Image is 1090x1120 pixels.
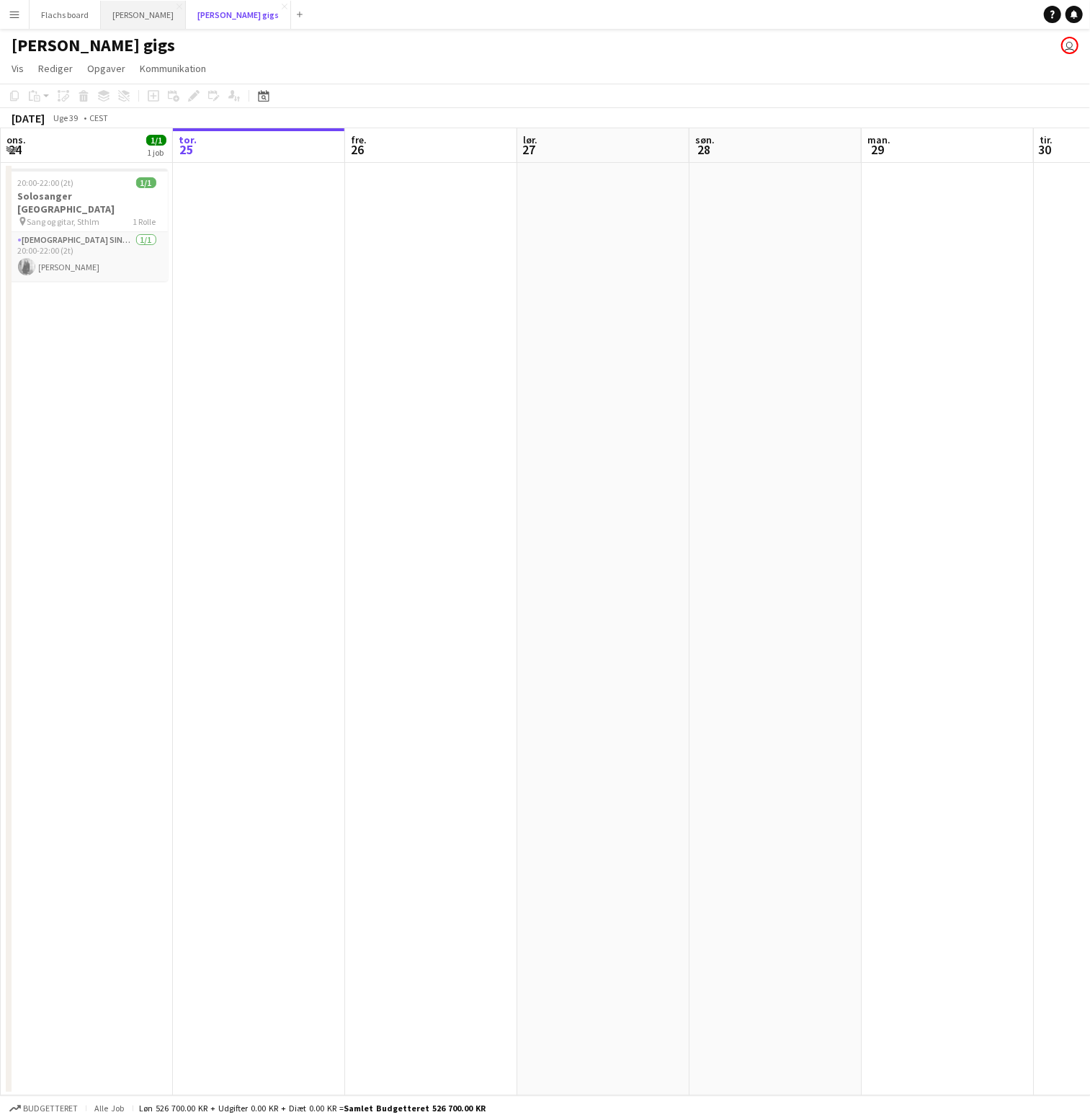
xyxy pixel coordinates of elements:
span: lør. [523,133,537,146]
div: [DATE] [12,111,45,125]
button: [PERSON_NAME] gigs [186,1,291,29]
span: Kommunikation [140,62,206,75]
span: 1/1 [146,135,166,146]
span: 1/1 [136,177,156,188]
span: Samlet budgetteret 526 700.00 KR [344,1103,486,1114]
span: 20:00-22:00 (2t) [18,177,74,188]
span: 24 [4,141,26,158]
span: 26 [349,141,367,158]
span: man. [867,133,890,146]
span: 30 [1037,141,1053,158]
span: Uge 39 [48,112,84,123]
h3: Solosanger [GEOGRAPHIC_DATA] [6,190,168,215]
span: 29 [865,141,890,158]
app-card-role: [DEMOGRAPHIC_DATA] Singer1/120:00-22:00 (2t)[PERSON_NAME] [6,232,168,281]
span: Alle job [92,1103,127,1114]
app-user-avatar: Frederik Flach [1061,37,1078,54]
span: søn. [695,133,715,146]
span: 1 Rolle [133,216,156,227]
span: Vis [12,62,24,75]
span: ons. [6,133,26,146]
a: Opgaver [81,59,131,78]
span: 27 [521,141,537,158]
button: Budgetteret [7,1101,80,1116]
div: Løn 526 700.00 KR + Udgifter 0.00 KR + Diæt 0.00 KR = [139,1103,486,1114]
span: tor. [179,133,197,146]
h1: [PERSON_NAME] gigs [12,35,175,56]
span: 25 [177,141,197,158]
span: 28 [693,141,715,158]
span: fre. [351,133,367,146]
span: Budgetteret [23,1103,78,1114]
span: tir. [1040,133,1053,146]
div: CEST [89,112,108,123]
a: Vis [6,59,30,78]
span: Rediger [38,62,73,75]
button: Flachs board [30,1,101,29]
span: Sang og gitar, Sthlm [27,216,100,227]
div: 1 job [147,147,166,158]
a: Kommunikation [134,59,212,78]
span: Opgaver [87,62,125,75]
app-job-card: 20:00-22:00 (2t)1/1Solosanger [GEOGRAPHIC_DATA] Sang og gitar, Sthlm1 Rolle[DEMOGRAPHIC_DATA] Sin... [6,169,168,281]
button: [PERSON_NAME] [101,1,186,29]
a: Rediger [32,59,79,78]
